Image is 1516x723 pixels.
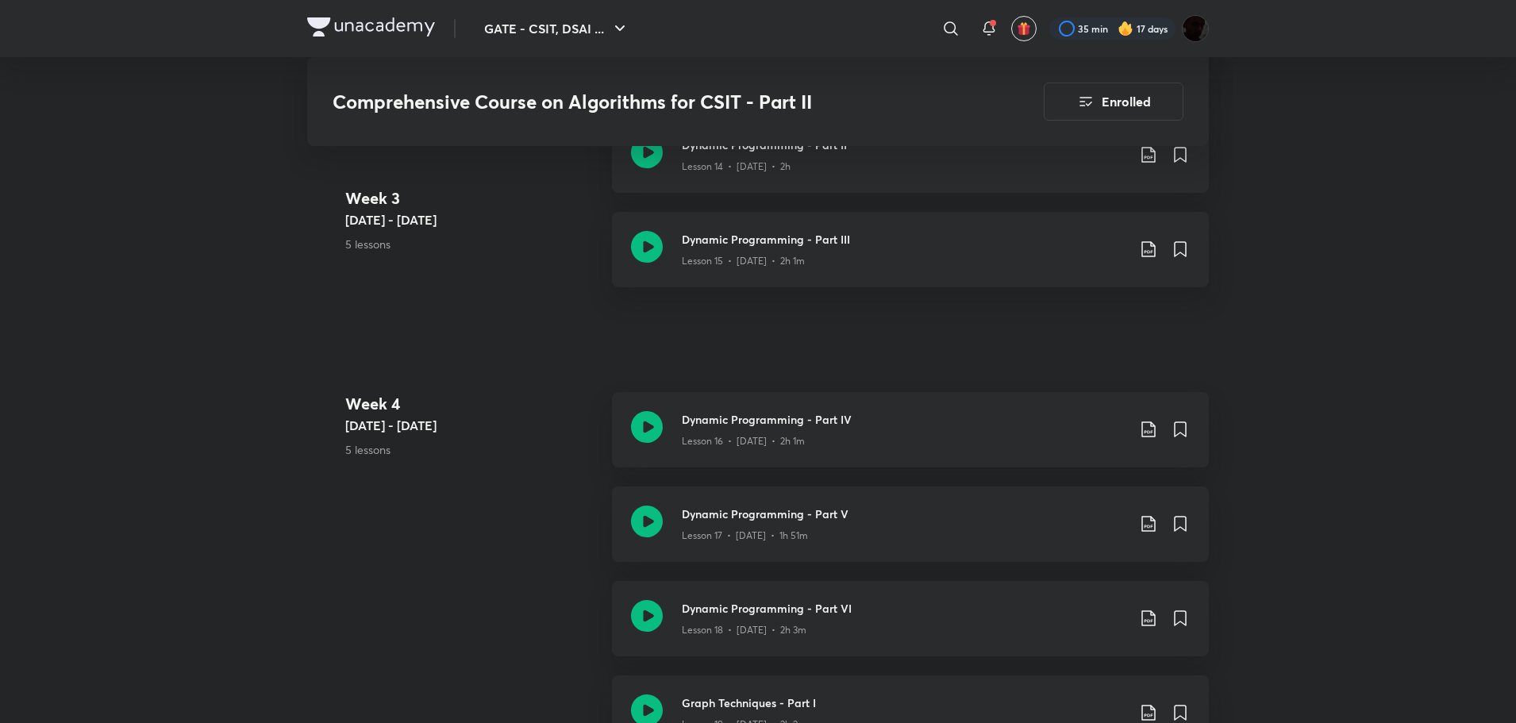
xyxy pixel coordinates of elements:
[345,210,599,229] h5: [DATE] - [DATE]
[612,117,1209,212] a: Dynamic Programming - Part IILesson 14 • [DATE] • 2h
[682,254,805,268] p: Lesson 15 • [DATE] • 2h 1m
[1118,21,1133,37] img: streak
[1044,83,1183,121] button: Enrolled
[333,90,954,113] h3: Comprehensive Course on Algorithms for CSIT - Part II
[612,212,1209,306] a: Dynamic Programming - Part IIILesson 15 • [DATE] • 2h 1m
[345,416,599,435] h5: [DATE] - [DATE]
[682,434,805,448] p: Lesson 16 • [DATE] • 2h 1m
[682,160,791,174] p: Lesson 14 • [DATE] • 2h
[1011,16,1037,41] button: avatar
[307,17,435,37] img: Company Logo
[682,694,1126,711] h3: Graph Techniques - Part I
[345,441,599,458] p: 5 lessons
[1017,21,1031,36] img: avatar
[612,486,1209,581] a: Dynamic Programming - Part VLesson 17 • [DATE] • 1h 51m
[307,17,435,40] a: Company Logo
[1182,15,1209,42] img: PN Pandey
[475,13,639,44] button: GATE - CSIT, DSAI ...
[345,187,599,210] h4: Week 3
[682,411,1126,428] h3: Dynamic Programming - Part IV
[345,236,599,252] p: 5 lessons
[345,392,599,416] h4: Week 4
[682,600,1126,617] h3: Dynamic Programming - Part VI
[682,231,1126,248] h3: Dynamic Programming - Part III
[612,581,1209,675] a: Dynamic Programming - Part VILesson 18 • [DATE] • 2h 3m
[682,623,806,637] p: Lesson 18 • [DATE] • 2h 3m
[612,392,1209,486] a: Dynamic Programming - Part IVLesson 16 • [DATE] • 2h 1m
[682,529,808,543] p: Lesson 17 • [DATE] • 1h 51m
[682,506,1126,522] h3: Dynamic Programming - Part V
